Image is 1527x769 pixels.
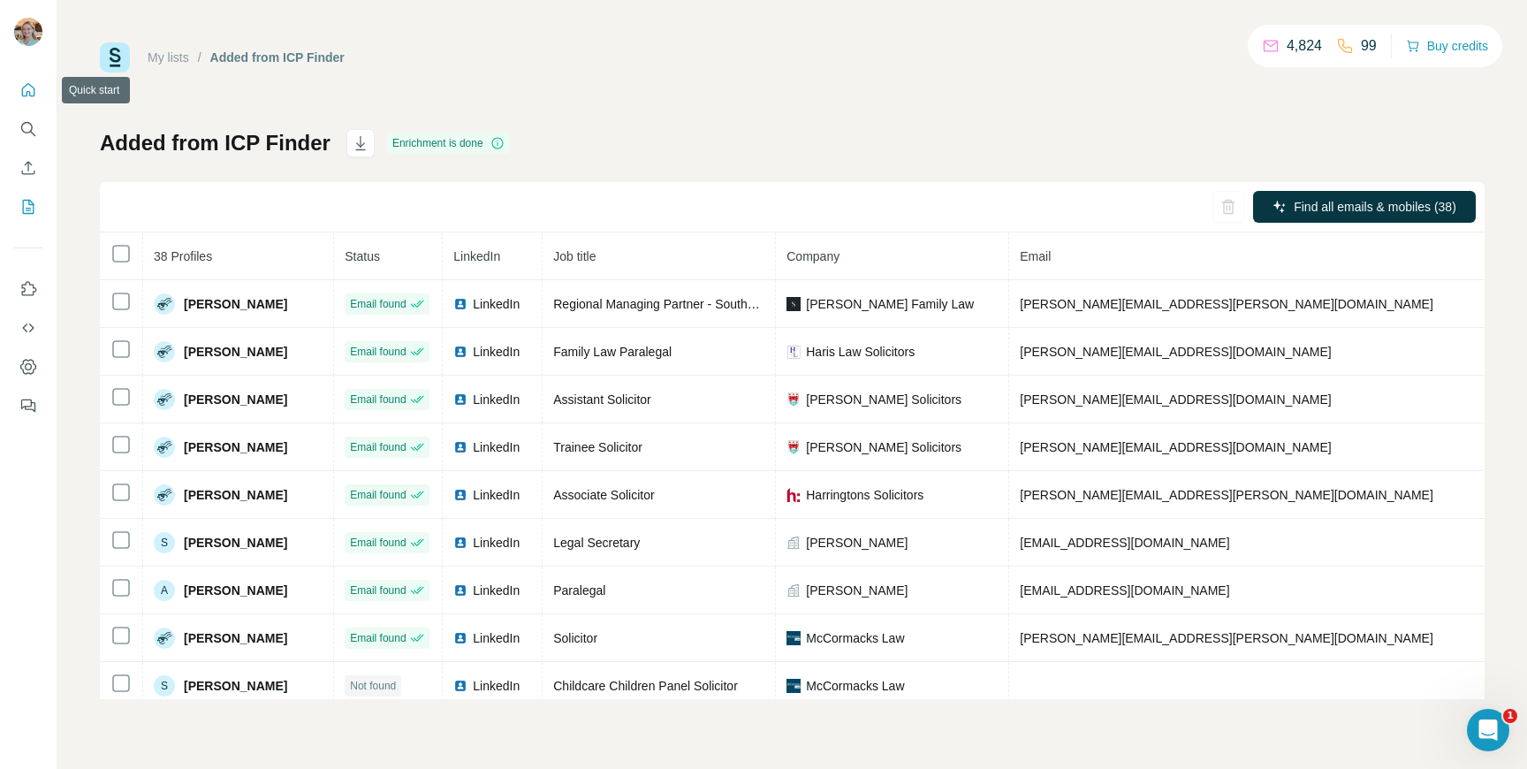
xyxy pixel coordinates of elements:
[14,113,42,145] button: Search
[553,679,738,693] span: Childcare Children Panel Solicitor
[786,488,801,502] img: company-logo
[1020,440,1331,454] span: [PERSON_NAME][EMAIL_ADDRESS][DOMAIN_NAME]
[1406,34,1488,58] button: Buy credits
[453,488,467,502] img: LinkedIn logo
[786,679,801,693] img: company-logo
[100,42,130,72] img: Surfe Logo
[154,484,175,506] img: Avatar
[184,438,287,456] span: [PERSON_NAME]
[453,297,467,311] img: LinkedIn logo
[786,631,801,645] img: company-logo
[786,440,801,454] img: company-logo
[350,296,406,312] span: Email found
[184,629,287,647] span: [PERSON_NAME]
[553,631,597,645] span: Solicitor
[184,534,287,552] span: [PERSON_NAME]
[154,341,175,362] img: Avatar
[184,677,287,695] span: [PERSON_NAME]
[473,438,520,456] span: LinkedIn
[1020,249,1051,263] span: Email
[1020,583,1229,598] span: [EMAIL_ADDRESS][DOMAIN_NAME]
[553,440,642,454] span: Trainee Solicitor
[553,297,854,311] span: Regional Managing Partner - Southern Home Counties
[473,534,520,552] span: LinkedIn
[154,532,175,553] div: S
[806,438,961,456] span: [PERSON_NAME] Solicitors
[453,345,467,359] img: LinkedIn logo
[553,536,640,550] span: Legal Secretary
[473,486,520,504] span: LinkedIn
[1467,709,1509,751] iframe: Intercom live chat
[184,343,287,361] span: [PERSON_NAME]
[473,582,520,599] span: LinkedIn
[806,486,923,504] span: Harringtons Solicitors
[1020,345,1331,359] span: [PERSON_NAME][EMAIL_ADDRESS][DOMAIN_NAME]
[210,49,345,66] div: Added from ICP Finder
[1253,191,1476,223] button: Find all emails & mobiles (38)
[553,392,650,407] span: Assistant Solicitor
[806,391,961,408] span: [PERSON_NAME] Solicitors
[387,133,510,154] div: Enrichment is done
[350,678,396,694] span: Not found
[14,273,42,305] button: Use Surfe on LinkedIn
[350,535,406,551] span: Email found
[14,18,42,46] img: Avatar
[14,191,42,223] button: My lists
[14,152,42,184] button: Enrich CSV
[1294,198,1456,216] span: Find all emails & mobiles (38)
[1361,35,1377,57] p: 99
[154,249,212,263] span: 38 Profiles
[806,677,904,695] span: McCormacks Law
[453,249,500,263] span: LinkedIn
[154,437,175,458] img: Avatar
[806,295,974,313] span: [PERSON_NAME] Family Law
[154,580,175,601] div: A
[1020,488,1433,502] span: [PERSON_NAME][EMAIL_ADDRESS][PERSON_NAME][DOMAIN_NAME]
[806,343,915,361] span: Haris Law Solicitors
[154,675,175,697] div: S
[350,439,406,455] span: Email found
[473,629,520,647] span: LinkedIn
[14,74,42,106] button: Quick start
[14,312,42,344] button: Use Surfe API
[473,391,520,408] span: LinkedIn
[806,629,904,647] span: McCormacks Law
[350,487,406,503] span: Email found
[786,392,801,407] img: company-logo
[453,392,467,407] img: LinkedIn logo
[100,129,330,157] h1: Added from ICP Finder
[345,249,380,263] span: Status
[148,50,189,65] a: My lists
[553,249,596,263] span: Job title
[473,677,520,695] span: LinkedIn
[453,583,467,598] img: LinkedIn logo
[184,582,287,599] span: [PERSON_NAME]
[1020,631,1433,645] span: [PERSON_NAME][EMAIL_ADDRESS][PERSON_NAME][DOMAIN_NAME]
[154,293,175,315] img: Avatar
[553,583,605,598] span: Paralegal
[350,392,406,407] span: Email found
[786,249,839,263] span: Company
[14,390,42,422] button: Feedback
[553,345,672,359] span: Family Law Paralegal
[350,344,406,360] span: Email found
[473,295,520,313] span: LinkedIn
[806,582,908,599] span: [PERSON_NAME]
[453,440,467,454] img: LinkedIn logo
[806,534,908,552] span: [PERSON_NAME]
[786,345,801,359] img: company-logo
[453,679,467,693] img: LinkedIn logo
[154,628,175,649] img: Avatar
[350,582,406,598] span: Email found
[1020,297,1433,311] span: [PERSON_NAME][EMAIL_ADDRESS][PERSON_NAME][DOMAIN_NAME]
[184,486,287,504] span: [PERSON_NAME]
[473,343,520,361] span: LinkedIn
[453,536,467,550] img: LinkedIn logo
[553,488,654,502] span: Associate Solicitor
[184,295,287,313] span: [PERSON_NAME]
[184,391,287,408] span: [PERSON_NAME]
[198,49,201,66] li: /
[350,630,406,646] span: Email found
[14,351,42,383] button: Dashboard
[154,389,175,410] img: Avatar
